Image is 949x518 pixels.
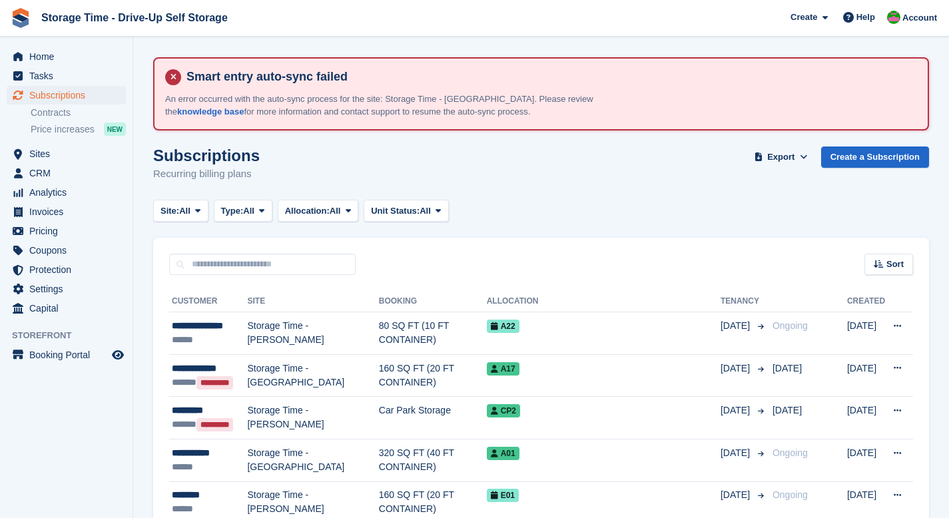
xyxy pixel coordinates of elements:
span: Home [29,47,109,66]
span: Subscriptions [29,86,109,105]
span: Tasks [29,67,109,85]
span: Analytics [29,183,109,202]
span: All [420,204,431,218]
span: CP2 [487,404,520,417]
a: menu [7,222,126,240]
span: Account [902,11,937,25]
button: Export [752,146,810,168]
span: Export [767,150,794,164]
a: Contracts [31,107,126,119]
span: Storefront [12,329,133,342]
span: [DATE] [773,405,802,415]
td: 320 SQ FT (40 FT CONTAINER) [379,439,487,481]
button: Type: All [214,200,272,222]
a: menu [7,86,126,105]
span: [DATE] [721,403,753,417]
a: menu [7,164,126,182]
span: [DATE] [721,446,753,460]
th: Created [847,291,885,312]
h1: Subscriptions [153,146,260,164]
a: menu [7,241,126,260]
td: Storage Time - [GEOGRAPHIC_DATA] [247,439,378,481]
td: Car Park Storage [379,397,487,439]
a: menu [7,183,126,202]
td: 160 SQ FT (20 FT CONTAINER) [379,354,487,397]
span: All [330,204,341,218]
button: Unit Status: All [364,200,448,222]
a: menu [7,299,126,318]
span: Type: [221,204,244,218]
a: Create a Subscription [821,146,929,168]
th: Allocation [487,291,721,312]
th: Site [247,291,378,312]
p: An error occurred with the auto-sync process for the site: Storage Time - [GEOGRAPHIC_DATA]. Plea... [165,93,631,119]
span: [DATE] [721,319,753,333]
th: Booking [379,291,487,312]
span: A01 [487,447,519,460]
span: A17 [487,362,519,376]
span: CRM [29,164,109,182]
span: [DATE] [721,362,753,376]
span: Ongoing [773,489,808,500]
a: menu [7,144,126,163]
a: menu [7,202,126,221]
span: Ongoing [773,447,808,458]
button: Allocation: All [278,200,359,222]
span: Create [791,11,817,24]
img: Saeed [887,11,900,24]
a: menu [7,47,126,66]
span: [DATE] [721,488,753,502]
td: 80 SQ FT (10 FT CONTAINER) [379,312,487,355]
span: Unit Status: [371,204,420,218]
span: All [179,204,190,218]
td: Storage Time - [PERSON_NAME] [247,312,378,355]
span: Booking Portal [29,346,109,364]
td: Storage Time - [GEOGRAPHIC_DATA] [247,354,378,397]
span: Price increases [31,123,95,136]
img: stora-icon-8386f47178a22dfd0bd8f6a31ec36ba5ce8667c1dd55bd0f319d3a0aa187defe.svg [11,8,31,28]
a: menu [7,280,126,298]
span: [DATE] [773,363,802,374]
td: [DATE] [847,439,885,481]
td: [DATE] [847,397,885,439]
span: Capital [29,299,109,318]
a: knowledge base [177,107,244,117]
th: Tenancy [721,291,767,312]
span: Allocation: [285,204,330,218]
td: [DATE] [847,354,885,397]
a: Storage Time - Drive-Up Self Storage [36,7,233,29]
td: [DATE] [847,312,885,355]
span: A22 [487,320,519,333]
span: Invoices [29,202,109,221]
div: NEW [104,123,126,136]
span: Coupons [29,241,109,260]
th: Customer [169,291,247,312]
span: Site: [160,204,179,218]
span: Sort [886,258,904,271]
button: Site: All [153,200,208,222]
a: menu [7,260,126,279]
a: menu [7,67,126,85]
p: Recurring billing plans [153,166,260,182]
h4: Smart entry auto-sync failed [181,69,917,85]
span: E01 [487,489,519,502]
td: Storage Time - [PERSON_NAME] [247,397,378,439]
span: Ongoing [773,320,808,331]
span: Sites [29,144,109,163]
span: Protection [29,260,109,279]
span: Pricing [29,222,109,240]
span: All [243,204,254,218]
span: Settings [29,280,109,298]
a: Preview store [110,347,126,363]
a: menu [7,346,126,364]
a: Price increases NEW [31,122,126,136]
span: Help [856,11,875,24]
